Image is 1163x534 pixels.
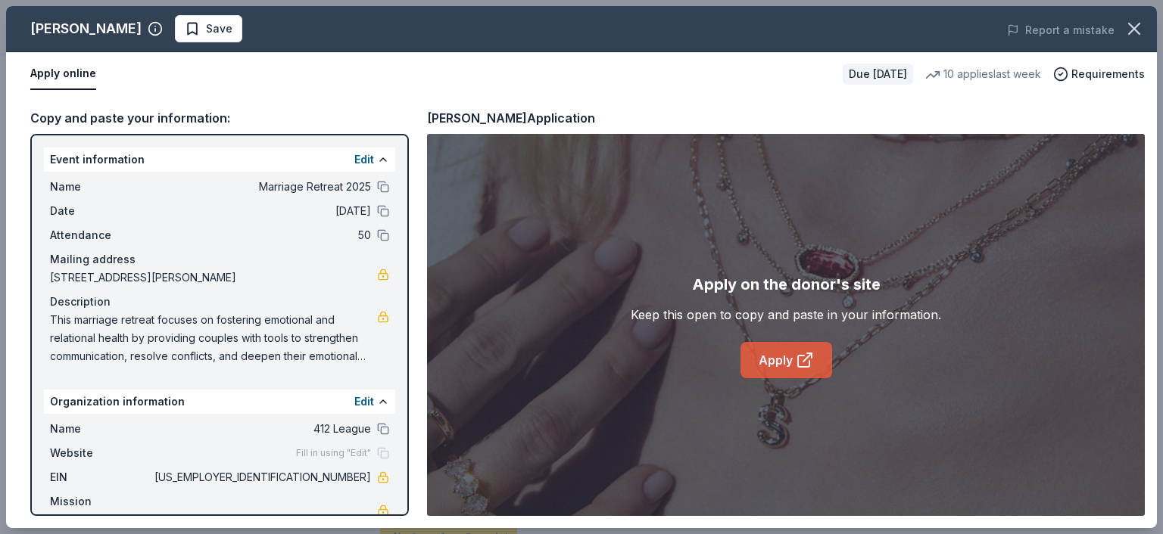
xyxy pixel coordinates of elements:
span: Website [50,444,151,462]
span: This marriage retreat focuses on fostering emotional and relational health by providing couples w... [50,311,377,365]
div: Event information [44,147,395,172]
span: Save [206,20,232,38]
div: Description [50,293,389,311]
span: 412 League [151,420,371,438]
span: Name [50,420,151,438]
button: Edit [354,151,374,169]
button: Requirements [1053,65,1145,83]
span: [STREET_ADDRESS][PERSON_NAME] [50,269,377,287]
span: 50 [151,226,371,244]
span: EIN [50,468,151,486]
span: Name [50,178,151,196]
div: Copy and paste your information: [30,108,409,128]
a: Apply [741,342,832,378]
span: [DATE] [151,202,371,220]
span: Date [50,202,151,220]
span: Mission statement [50,492,151,529]
div: [PERSON_NAME] [30,17,142,41]
span: Attendance [50,226,151,244]
button: Edit [354,393,374,411]
span: Marriage Retreat 2025 [151,178,371,196]
span: Fill in using "Edit" [296,447,371,459]
button: Save [175,15,242,42]
div: Keep this open to copy and paste in your information. [631,306,941,324]
span: [US_EMPLOYER_IDENTIFICATION_NUMBER] [151,468,371,486]
button: Apply online [30,58,96,90]
span: Requirements [1071,65,1145,83]
div: 10 applies last week [925,65,1041,83]
div: Organization information [44,390,395,414]
button: Report a mistake [1007,21,1115,39]
div: [PERSON_NAME] Application [427,108,595,128]
div: Due [DATE] [843,64,913,85]
div: Mailing address [50,250,389,269]
div: Apply on the donor's site [692,272,881,296]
